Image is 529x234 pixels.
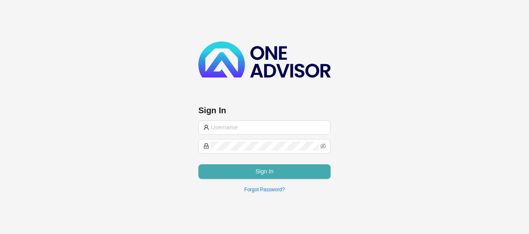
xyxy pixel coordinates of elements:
[198,164,331,179] button: Sign In
[198,41,331,78] img: b89e593ecd872904241dc73b71df2e41-logo-dark.svg
[320,143,326,149] span: eye-invisible
[203,143,209,149] span: lock
[255,167,274,176] span: Sign In
[244,187,284,193] a: Forgot Password?
[211,123,326,132] input: Username
[198,105,331,116] h3: Sign In
[203,124,209,130] span: user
